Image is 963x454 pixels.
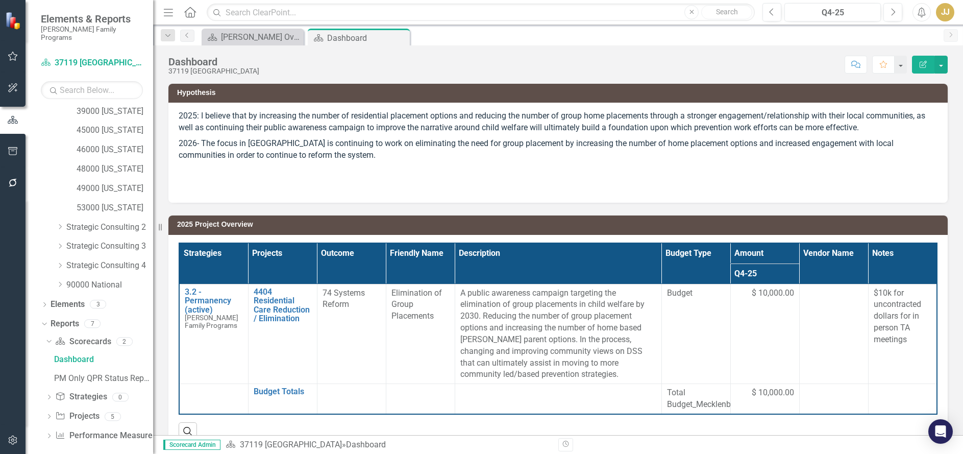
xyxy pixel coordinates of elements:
[752,387,794,399] span: $ 10,000.00
[177,221,943,228] h3: 2025 Project Overview
[386,384,455,414] td: Double-Click to Edit
[788,7,877,19] div: Q4-25
[752,288,794,299] span: $ 10,000.00
[323,288,365,309] span: 74 Systems Reform
[185,314,238,329] span: [PERSON_NAME] Family Programs
[77,202,153,214] a: 53000 [US_STATE]
[105,412,121,421] div: 5
[317,384,386,414] td: Double-Click to Edit
[179,284,248,384] td: Double-Click to Edit Right Click for Context Menu
[784,3,881,21] button: Q4-25
[55,336,111,348] a: Scorecards
[386,284,455,384] td: Double-Click to Edit
[661,284,730,384] td: Double-Click to Edit
[240,440,342,449] a: 37119 [GEOGRAPHIC_DATA]
[221,31,301,43] div: [PERSON_NAME] Overview
[51,318,79,330] a: Reports
[874,288,932,346] p: $10k for uncontracted dollars for in person TA meetings
[248,384,317,414] td: Double-Click to Edit Right Click for Context Menu
[254,387,312,396] a: Budget Totals
[317,284,386,384] td: Double-Click to Edit
[667,288,725,299] span: Budget
[41,57,143,69] a: 37119 [GEOGRAPHIC_DATA]
[391,288,442,321] span: Elimination of Group Placements
[54,374,153,383] div: PM Only QPR Status Report
[455,384,661,414] td: Double-Click to Edit
[799,384,868,414] td: Double-Click to Edit
[868,284,937,384] td: Double-Click to Edit
[66,241,153,252] a: Strategic Consulting 3
[460,288,656,381] p: A public awareness campaign targeting the elimination of group placements in child welfare by 203...
[55,430,156,442] a: Performance Measures
[112,393,129,401] div: 0
[55,391,107,403] a: Strategies
[52,370,153,386] a: PM Only QPR Status Report
[799,284,868,384] td: Double-Click to Edit
[41,13,143,25] span: Elements & Reports
[66,260,153,272] a: Strategic Consulting 4
[207,4,755,21] input: Search ClearPoint...
[730,284,799,384] td: Double-Click to Edit
[84,320,101,328] div: 7
[667,387,725,411] span: Total Budget_Mecklenburg
[179,136,937,163] p: 2026- The focus in [GEOGRAPHIC_DATA] is continuing to work on eliminating the need for group plac...
[77,163,153,175] a: 48000 [US_STATE]
[55,411,99,422] a: Projects
[66,279,153,291] a: 90000 National
[5,11,23,30] img: ClearPoint Strategy
[90,300,106,309] div: 3
[77,144,153,156] a: 46000 [US_STATE]
[66,222,153,233] a: Strategic Consulting 2
[868,384,937,414] td: Double-Click to Edit
[254,288,312,323] a: 4404 Residential Care Reduction / Elimination
[179,110,937,136] p: 2025: I believe that by increasing the number of residential placement options and reducing the n...
[51,299,85,310] a: Elements
[163,440,220,450] span: Scorecard Admin
[41,81,143,99] input: Search Below...
[185,288,243,315] a: 3.2 - Permanency (active)
[226,439,551,451] div: »
[936,3,954,21] button: JJ
[928,419,953,444] div: Open Intercom Messenger
[177,89,943,97] h3: Hypothesis
[116,337,133,346] div: 2
[346,440,386,449] div: Dashboard
[716,8,738,16] span: Search
[77,106,153,117] a: 39000 [US_STATE]
[168,56,259,67] div: Dashboard
[248,284,317,384] td: Double-Click to Edit Right Click for Context Menu
[327,32,407,44] div: Dashboard
[54,355,153,364] div: Dashboard
[77,125,153,136] a: 45000 [US_STATE]
[41,25,143,42] small: [PERSON_NAME] Family Programs
[77,183,153,195] a: 49000 [US_STATE]
[455,284,661,384] td: Double-Click to Edit
[168,67,259,75] div: 37119 [GEOGRAPHIC_DATA]
[52,351,153,367] a: Dashboard
[204,31,301,43] a: [PERSON_NAME] Overview
[701,5,752,19] button: Search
